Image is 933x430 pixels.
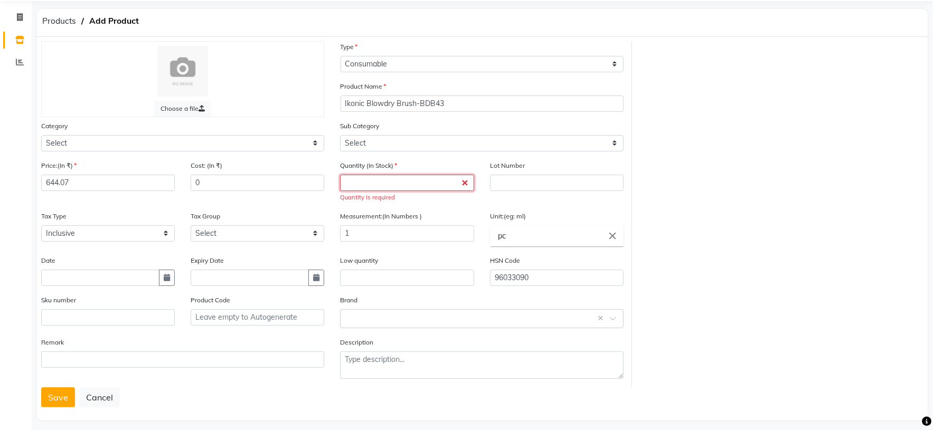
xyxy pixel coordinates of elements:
[41,295,76,305] label: Sku number
[340,338,373,347] label: Description
[79,387,120,407] button: Cancel
[191,295,230,305] label: Product Code
[340,295,357,305] label: Brand
[41,256,55,265] label: Date
[340,212,422,221] label: Measurement:(In Numbers )
[341,42,358,52] label: Type
[154,101,211,117] label: Choose a file
[340,256,378,265] label: Low quantity
[41,338,64,347] label: Remark
[340,193,474,202] div: Quantity is required
[84,12,144,31] span: Add Product
[341,82,387,91] label: Product Name
[598,313,607,324] span: Clear all
[490,212,526,221] label: Unit:(eg: ml)
[37,12,81,31] span: Products
[191,161,222,170] label: Cost: (In ₹)
[191,309,324,326] input: Leave empty to Autogenerate
[607,230,618,242] i: Close
[490,161,525,170] label: Lot Number
[157,46,208,97] img: Cinque Terre
[41,161,77,170] label: Price:(In ₹)
[41,121,68,131] label: Category
[41,387,75,407] button: Save
[191,212,220,221] label: Tax Group
[340,121,379,131] label: Sub Category
[340,161,397,170] label: Quantity (In Stock)
[191,256,224,265] label: Expiry Date
[490,256,520,265] label: HSN Code
[41,212,67,221] label: Tax Type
